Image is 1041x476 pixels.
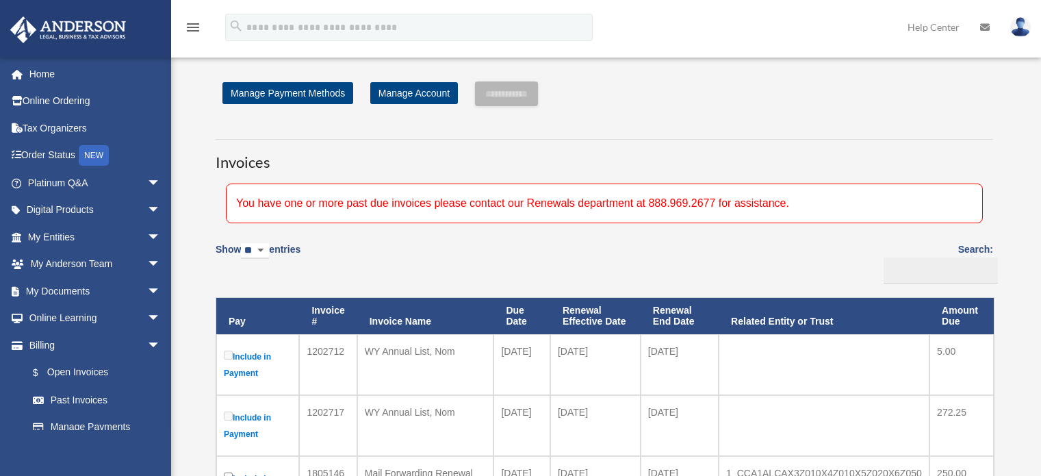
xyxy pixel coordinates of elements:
[224,351,233,360] input: Include in Payment
[10,114,181,142] a: Tax Organizers
[370,82,458,104] a: Manage Account
[299,298,357,335] th: Invoice #: activate to sort column ascending
[299,395,357,456] td: 1202717
[929,298,994,335] th: Amount Due: activate to sort column ascending
[147,169,175,197] span: arrow_drop_down
[224,348,292,381] label: Include in Payment
[147,331,175,360] span: arrow_drop_down
[357,298,494,335] th: Invoice Name: activate to sort column ascending
[10,251,181,278] a: My Anderson Teamarrow_drop_down
[299,334,357,395] td: 1202712
[641,298,719,335] th: Renewal End Date: activate to sort column ascending
[147,197,175,225] span: arrow_drop_down
[147,305,175,333] span: arrow_drop_down
[719,298,929,335] th: Related Entity or Trust: activate to sort column ascending
[226,184,983,223] div: You have one or more past due invoices please contact our Renewals department at 888.969.2677 for...
[241,243,269,259] select: Showentries
[493,395,550,456] td: [DATE]
[216,298,299,335] th: Pay: activate to sort column descending
[10,197,181,224] a: Digital Productsarrow_drop_down
[147,251,175,279] span: arrow_drop_down
[10,331,175,359] a: Billingarrow_drop_down
[216,241,300,273] label: Show entries
[493,298,550,335] th: Due Date: activate to sort column ascending
[493,334,550,395] td: [DATE]
[641,395,719,456] td: [DATE]
[929,395,994,456] td: 272.25
[550,334,641,395] td: [DATE]
[1010,17,1031,37] img: User Pic
[216,139,993,173] h3: Invoices
[641,334,719,395] td: [DATE]
[10,223,181,251] a: My Entitiesarrow_drop_down
[10,60,181,88] a: Home
[365,342,487,361] div: WY Annual List, Nom
[19,386,175,414] a: Past Invoices
[10,277,181,305] a: My Documentsarrow_drop_down
[222,82,353,104] a: Manage Payment Methods
[19,414,175,441] a: Manage Payments
[185,24,201,36] a: menu
[884,258,998,284] input: Search:
[929,334,994,395] td: 5.00
[10,169,181,197] a: Platinum Q&Aarrow_drop_down
[6,16,130,43] img: Anderson Advisors Platinum Portal
[550,395,641,456] td: [DATE]
[10,305,181,332] a: Online Learningarrow_drop_down
[147,277,175,305] span: arrow_drop_down
[10,88,181,115] a: Online Ordering
[10,142,181,170] a: Order StatusNEW
[229,18,244,34] i: search
[879,241,993,284] label: Search:
[40,364,47,381] span: $
[224,409,292,442] label: Include in Payment
[550,298,641,335] th: Renewal Effective Date: activate to sort column ascending
[224,412,233,421] input: Include in Payment
[147,223,175,251] span: arrow_drop_down
[19,359,168,387] a: $Open Invoices
[79,145,109,166] div: NEW
[365,403,487,422] div: WY Annual List, Nom
[185,19,201,36] i: menu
